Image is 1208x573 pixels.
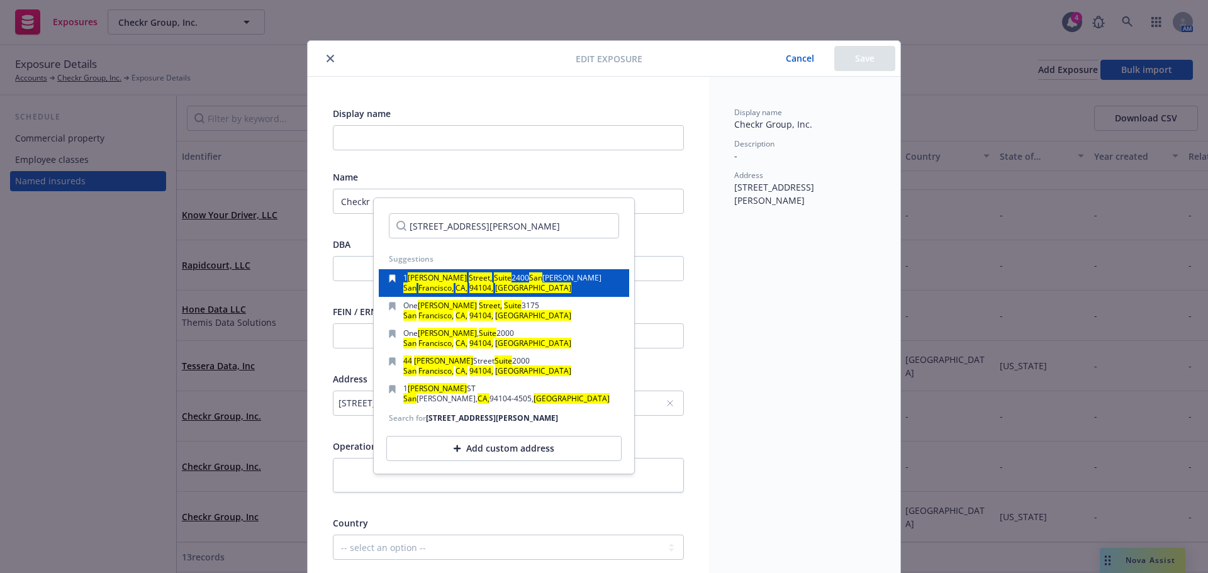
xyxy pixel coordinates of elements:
mark: [GEOGRAPHIC_DATA] [495,338,571,348]
button: One[PERSON_NAME]Street,Suite3175SanFrancisco,CA,94104,[GEOGRAPHIC_DATA] [379,297,629,325]
button: Cancel [766,46,834,71]
span: Name [333,171,358,183]
mark: 44 [403,355,412,366]
span: 2000 [512,355,530,366]
mark: Suite [504,300,522,311]
button: Add custom address [386,436,622,461]
div: [STREET_ADDRESS][PERSON_NAME] [426,413,558,423]
mark: San [529,272,542,283]
span: One [403,300,418,311]
span: One [403,328,418,338]
span: FEIN / ERN [333,306,377,318]
mark: [PERSON_NAME] [414,355,473,366]
mark: San [403,365,417,376]
span: Checkr Group, Inc. [734,118,812,130]
mark: 94104, [469,365,493,376]
span: Edit exposure [576,52,642,65]
mark: Francisco, [418,338,454,348]
mark: Suite [494,272,512,283]
button: 44[PERSON_NAME]StreetSuite2000SanFrancisco,CA,94104,[GEOGRAPHIC_DATA] [379,352,629,380]
span: , [477,328,479,338]
mark: Suite [479,328,496,338]
span: 2000 [496,328,514,338]
mark: San [403,282,417,293]
span: 94104-4505, [489,393,534,404]
span: Address [333,373,367,385]
span: Street [473,355,495,366]
div: Suggestions [389,253,619,264]
mark: [PERSON_NAME] [418,300,477,311]
mark: [GEOGRAPHIC_DATA] [495,365,571,376]
mark: Street, [469,272,492,283]
mark: [PERSON_NAME] [408,272,467,283]
span: Operations [333,440,381,452]
span: 2400 [512,272,529,283]
span: ST [467,383,476,394]
mark: CA, [456,338,467,348]
mark: 94104, [469,338,493,348]
mark: San [403,393,417,404]
mark: Francisco, [418,365,454,376]
mark: [GEOGRAPHIC_DATA] [495,310,571,321]
mark: CA, [478,393,489,404]
mark: San [403,338,417,348]
mark: [GEOGRAPHIC_DATA] [495,282,571,293]
span: 3175 [522,300,539,311]
mark: [PERSON_NAME] [418,328,477,338]
mark: Street, [479,300,502,311]
span: [PERSON_NAME], [417,393,478,404]
span: [PERSON_NAME] [542,272,601,283]
span: Country [333,517,368,529]
mark: CA, [456,310,467,321]
span: - [734,150,737,162]
div: Search for [389,413,558,423]
button: [STREET_ADDRESS][PERSON_NAME] [333,391,684,416]
span: DBA [333,238,350,250]
mark: Francisco, [418,310,454,321]
mark: Suite [495,355,512,366]
mark: San [403,310,417,321]
mark: 94104, [469,310,493,321]
mark: [PERSON_NAME] [408,383,467,394]
input: Search [389,213,619,238]
button: close [323,51,338,66]
span: [STREET_ADDRESS][PERSON_NAME] [734,181,814,206]
mark: 94104, [469,282,493,293]
button: 1[PERSON_NAME]Street,Suite2400San[PERSON_NAME]SanFrancisco,CA,94104,[GEOGRAPHIC_DATA] [379,269,629,297]
mark: CA, [456,365,467,376]
span: Display name [734,107,782,118]
span: Display name [333,108,391,120]
mark: Francisco, [418,282,454,293]
span: Address [734,170,763,181]
div: [STREET_ADDRESS][PERSON_NAME] [338,396,666,409]
button: 1[PERSON_NAME]STSan[PERSON_NAME],CA,94104-4505,[GEOGRAPHIC_DATA] [379,380,629,408]
mark: CA, [456,282,467,293]
span: Description [734,138,775,149]
button: One[PERSON_NAME],Suite2000SanFrancisco,CA,94104,[GEOGRAPHIC_DATA] [379,325,629,352]
mark: [GEOGRAPHIC_DATA] [534,393,610,404]
span: 1 [403,272,408,283]
span: 1 [403,383,408,394]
